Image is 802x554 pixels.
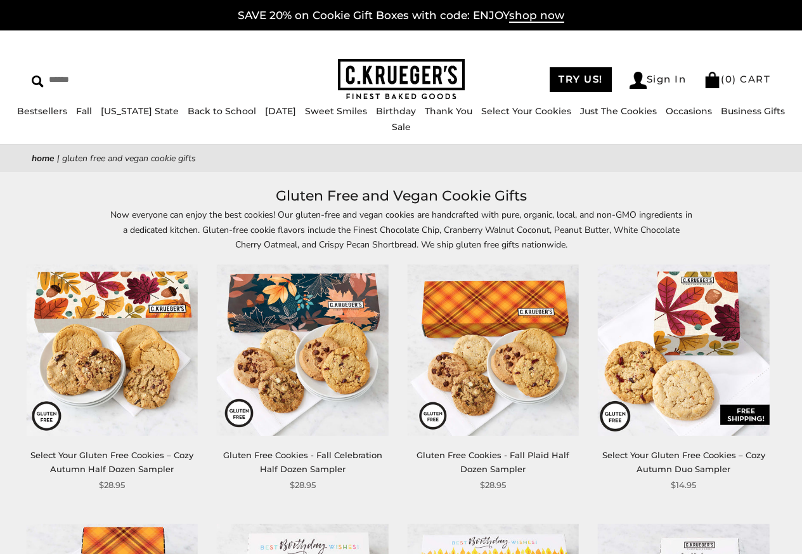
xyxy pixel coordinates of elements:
[725,73,733,85] span: 0
[598,265,769,436] img: Select Your Gluten Free Cookies – Cozy Autumn Duo Sampler
[217,265,388,436] img: Gluten Free Cookies - Fall Celebration Half Dozen Sampler
[580,105,657,117] a: Just The Cookies
[305,105,367,117] a: Sweet Smiles
[376,105,416,117] a: Birthday
[630,72,647,89] img: Account
[238,9,564,23] a: SAVE 20% on Cookie Gift Boxes with code: ENJOYshop now
[481,105,571,117] a: Select Your Cookies
[602,450,765,473] a: Select Your Gluten Free Cookies – Cozy Autumn Duo Sampler
[30,450,193,473] a: Select Your Gluten Free Cookies – Cozy Autumn Half Dozen Sampler
[223,450,382,473] a: Gluten Free Cookies - Fall Celebration Half Dozen Sampler
[32,151,770,166] nav: breadcrumbs
[17,105,67,117] a: Bestsellers
[32,70,201,89] input: Search
[51,185,751,208] h1: Gluten Free and Vegan Cookie Gifts
[630,72,687,89] a: Sign In
[704,72,721,88] img: Bag
[704,73,770,85] a: (0) CART
[408,265,579,436] img: Gluten Free Cookies - Fall Plaid Half Dozen Sampler
[509,9,564,23] span: shop now
[110,208,693,251] p: Now everyone can enjoy the best cookies! Our gluten-free and vegan cookies are handcrafted with p...
[32,152,55,164] a: Home
[671,478,696,492] span: $14.95
[338,59,465,100] img: C.KRUEGER'S
[99,478,125,492] span: $28.95
[721,105,785,117] a: Business Gifts
[290,478,316,492] span: $28.95
[480,478,506,492] span: $28.95
[550,67,612,92] a: TRY US!
[62,152,196,164] span: Gluten Free and Vegan Cookie Gifts
[32,76,44,88] img: Search
[101,105,179,117] a: [US_STATE] State
[76,105,92,117] a: Fall
[392,121,411,133] a: Sale
[265,105,296,117] a: [DATE]
[188,105,256,117] a: Back to School
[27,265,198,436] img: Select Your Gluten Free Cookies – Cozy Autumn Half Dozen Sampler
[425,105,472,117] a: Thank You
[417,450,569,473] a: Gluten Free Cookies - Fall Plaid Half Dozen Sampler
[57,152,60,164] span: |
[666,105,712,117] a: Occasions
